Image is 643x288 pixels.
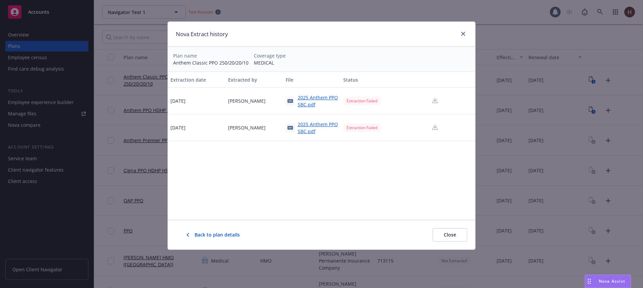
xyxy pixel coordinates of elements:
[228,124,266,131] span: [PERSON_NAME]
[343,123,381,132] div: Extraction Failed
[283,72,341,88] button: File
[195,231,240,238] span: Back to plan details
[254,59,286,66] div: MEDICAL
[298,121,338,135] span: 2025 Anthem PPO SBC.pdf
[176,30,228,38] h1: Nova Extract history
[286,121,338,135] a: 2025 Anthem PPO SBC.pdf
[228,76,280,83] div: Extracted by
[168,72,225,88] button: Extraction date
[170,76,223,83] div: Extraction date
[298,94,338,108] span: 2025 Anthem PPO SBC.pdf
[341,72,418,88] button: Status
[585,275,593,288] div: Drag to move
[286,76,338,83] div: File
[170,97,186,104] span: [DATE]
[173,52,248,59] div: Plan name
[170,124,186,131] span: [DATE]
[228,97,266,104] span: [PERSON_NAME]
[176,228,251,242] button: Back to plan details
[254,52,286,59] div: Coverage type
[173,59,248,66] div: Anthem Classic PPO 250/20/20/10
[585,275,631,288] button: Nova Assist
[433,228,467,242] button: Close
[225,72,283,88] button: Extracted by
[459,30,467,38] a: close
[343,97,381,105] div: Extraction Failed
[599,278,625,284] span: Nova Assist
[343,76,415,83] div: Status
[286,94,338,108] a: 2025 Anthem PPO SBC.pdf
